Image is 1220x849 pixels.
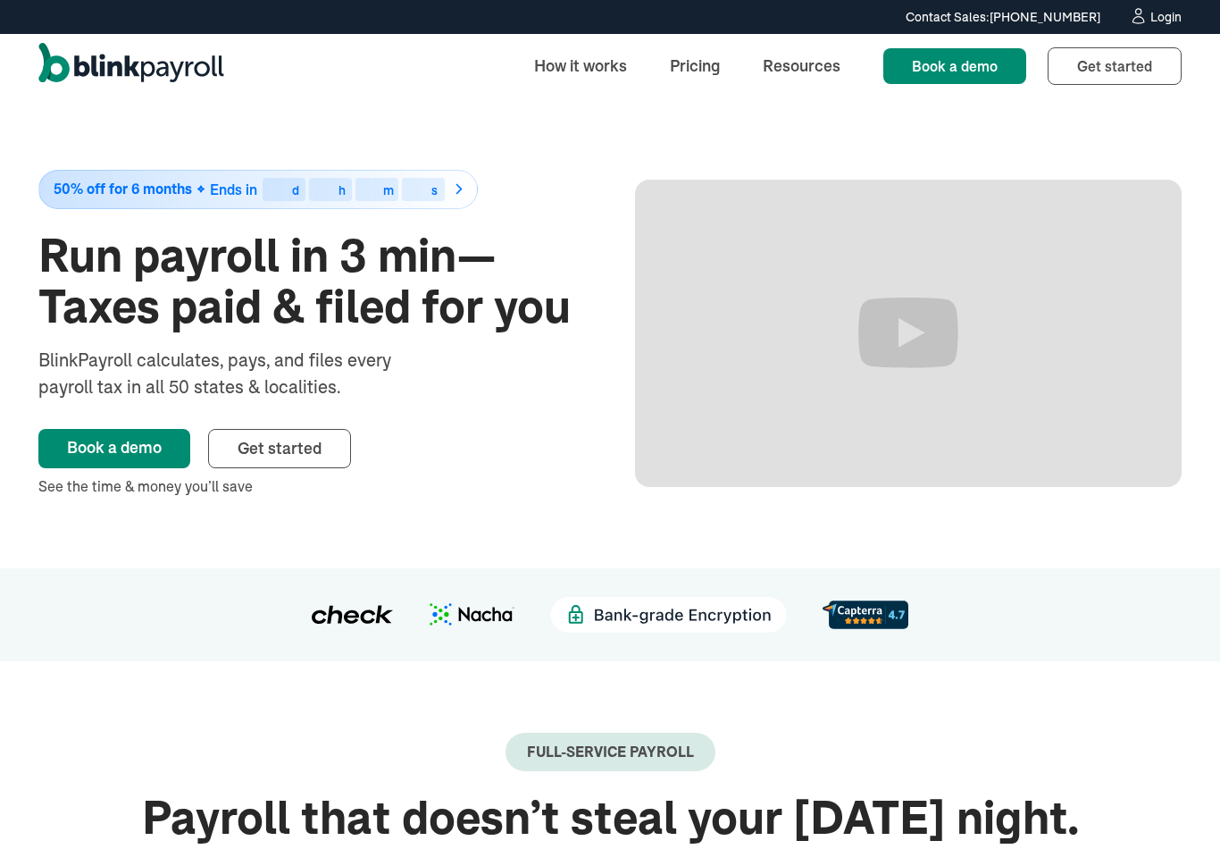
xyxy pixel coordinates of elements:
a: Resources [748,46,855,85]
div: s [431,184,438,197]
a: home [38,43,224,89]
h2: Payroll that doesn’t steal your [DATE] night. [38,793,1182,844]
a: How it works [520,46,641,85]
div: See the time & money you’ll save [38,475,585,497]
div: Full-Service payroll [527,744,694,761]
span: Book a demo [912,57,998,75]
a: Book a demo [38,429,190,468]
div: Login [1150,11,1182,23]
div: m [383,184,394,197]
a: [PHONE_NUMBER] [990,9,1100,25]
a: Book a demo [883,48,1026,84]
a: Login [1129,7,1182,27]
a: Pricing [656,46,734,85]
img: d56c0860-961d-46a8-819e-eda1494028f8.svg [823,601,908,628]
span: Get started [1077,57,1152,75]
iframe: Run Payroll in 3 min with BlinkPayroll [635,180,1182,487]
a: Get started [1048,47,1182,85]
div: BlinkPayroll calculates, pays, and files every payroll tax in all 50 states & localities. [38,347,439,400]
a: 50% off for 6 monthsEnds indhms [38,170,585,209]
div: Contact Sales: [906,8,1100,27]
span: 50% off for 6 months [54,181,192,197]
div: h [338,184,346,197]
div: d [292,184,299,197]
span: Ends in [210,181,257,198]
h1: Run payroll in 3 min—Taxes paid & filed for you [38,231,585,332]
a: Get started [208,429,351,468]
span: Get started [238,438,322,458]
